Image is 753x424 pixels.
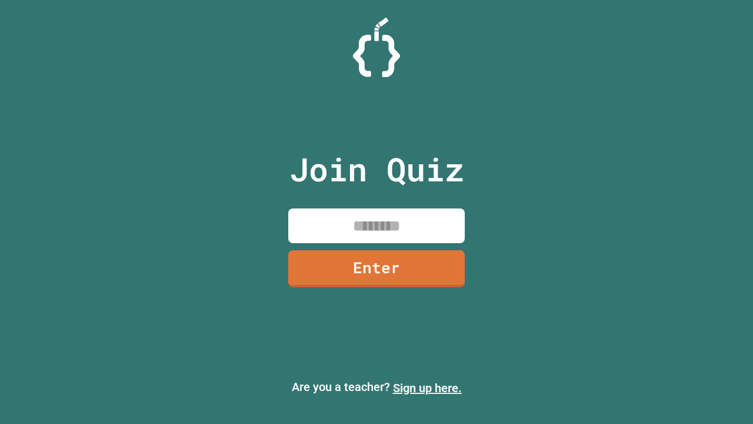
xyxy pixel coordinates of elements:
img: Logo.svg [353,18,400,77]
a: Enter [288,250,465,287]
p: Join Quiz [289,145,464,194]
iframe: chat widget [704,377,741,412]
a: Sign up here. [393,381,462,395]
p: Are you a teacher? [9,378,744,397]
